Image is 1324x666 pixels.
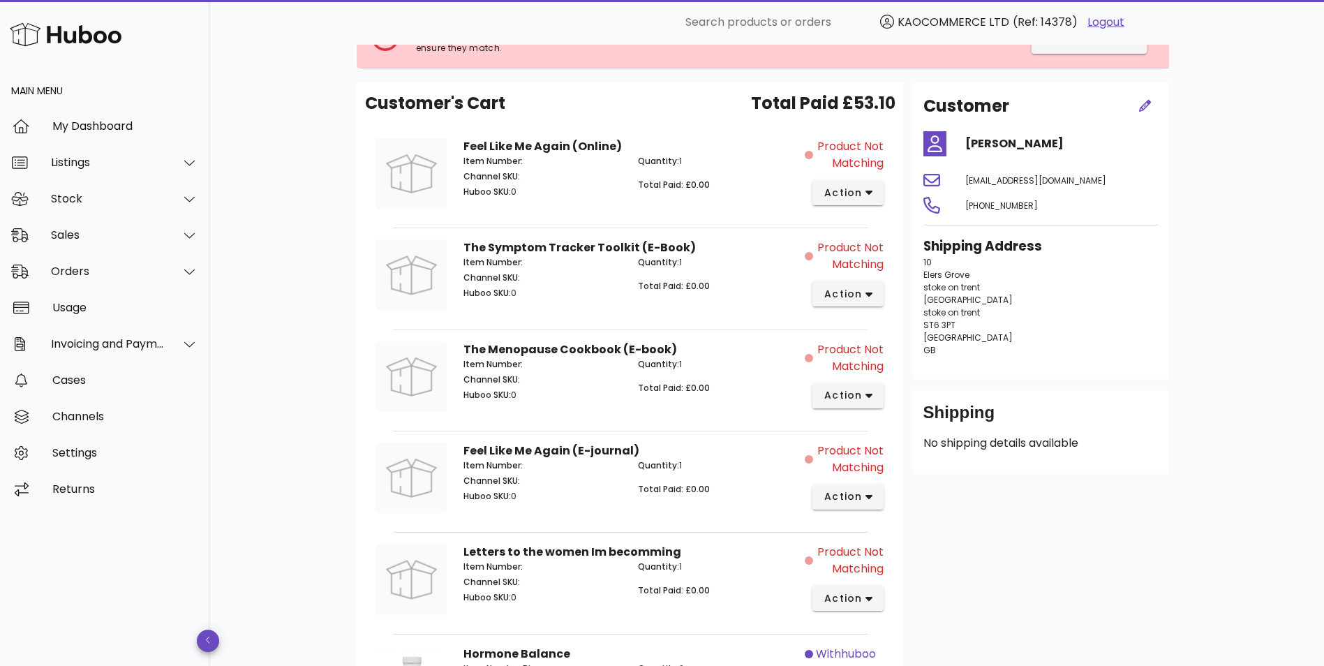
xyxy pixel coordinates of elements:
[638,155,679,167] span: Quantity:
[923,319,955,331] span: ST6 3PT
[812,281,884,306] button: action
[376,341,447,412] img: Product Image
[923,94,1009,119] h2: Customer
[463,544,681,560] strong: Letters to the women Im becomming
[923,256,932,268] span: 10
[923,401,1158,435] div: Shipping
[824,388,863,403] span: action
[816,646,876,663] span: withhuboo
[923,332,1013,343] span: [GEOGRAPHIC_DATA]
[51,228,165,242] div: Sales
[463,186,511,198] span: Huboo SKU:
[463,373,520,385] span: Channel SKU:
[463,443,639,459] strong: Feel Like Me Again (E-journal)
[463,138,622,154] strong: Feel Like Me Again (Online)
[463,186,622,198] p: 0
[638,179,710,191] span: Total Paid: £0.00
[638,459,679,471] span: Quantity:
[463,459,523,471] span: Item Number:
[923,269,969,281] span: Elers Grove
[965,175,1106,186] span: [EMAIL_ADDRESS][DOMAIN_NAME]
[824,489,863,504] span: action
[812,383,884,408] button: action
[1087,14,1124,31] a: Logout
[638,358,679,370] span: Quantity:
[463,272,520,283] span: Channel SKU:
[638,382,710,394] span: Total Paid: £0.00
[52,410,198,423] div: Channels
[816,443,884,476] span: Product Not Matching
[638,459,796,472] p: 1
[463,576,520,588] span: Channel SKU:
[10,20,121,50] img: Huboo Logo
[51,192,165,205] div: Stock
[463,591,622,604] p: 0
[376,443,447,513] img: Product Image
[824,287,863,302] span: action
[52,446,198,459] div: Settings
[463,490,511,502] span: Huboo SKU:
[52,119,198,133] div: My Dashboard
[816,138,884,172] span: Product Not Matching
[638,561,796,573] p: 1
[965,135,1158,152] h4: [PERSON_NAME]
[463,389,622,401] p: 0
[463,341,677,357] strong: The Menopause Cookbook (E-book)
[965,200,1038,212] span: [PHONE_NUMBER]
[463,358,523,370] span: Item Number:
[51,156,165,169] div: Listings
[638,280,710,292] span: Total Paid: £0.00
[463,561,523,572] span: Item Number:
[463,475,520,487] span: Channel SKU:
[376,239,447,310] img: Product Image
[638,561,679,572] span: Quantity:
[463,239,696,256] strong: The Symptom Tracker Toolkit (E-Book)
[638,155,796,168] p: 1
[463,287,622,299] p: 0
[923,435,1158,452] p: No shipping details available
[923,237,1158,256] h3: Shipping Address
[463,155,523,167] span: Item Number:
[52,301,198,314] div: Usage
[463,591,511,603] span: Huboo SKU:
[812,180,884,205] button: action
[751,91,895,116] span: Total Paid £53.10
[1013,14,1078,30] span: (Ref: 14378)
[463,256,523,268] span: Item Number:
[376,544,447,614] img: Product Image
[923,344,936,356] span: GB
[824,591,863,606] span: action
[638,256,796,269] p: 1
[463,287,511,299] span: Huboo SKU:
[638,256,679,268] span: Quantity:
[816,239,884,273] span: Product Not Matching
[816,341,884,375] span: Product Not Matching
[638,358,796,371] p: 1
[365,91,505,116] span: Customer's Cart
[824,186,863,200] span: action
[923,281,980,293] span: stoke on trent
[923,294,1013,306] span: [GEOGRAPHIC_DATA]
[463,170,520,182] span: Channel SKU:
[51,337,165,350] div: Invoicing and Payments
[638,584,710,596] span: Total Paid: £0.00
[376,138,447,209] img: Product Image
[816,544,884,577] span: Product Not Matching
[463,490,622,503] p: 0
[923,306,980,318] span: stoke on trent
[638,483,710,495] span: Total Paid: £0.00
[52,482,198,496] div: Returns
[463,646,570,662] strong: Hormone Balance
[898,14,1009,30] span: KAOCOMMERCE LTD
[463,389,511,401] span: Huboo SKU:
[51,265,165,278] div: Orders
[812,586,884,611] button: action
[812,484,884,510] button: action
[52,373,198,387] div: Cases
